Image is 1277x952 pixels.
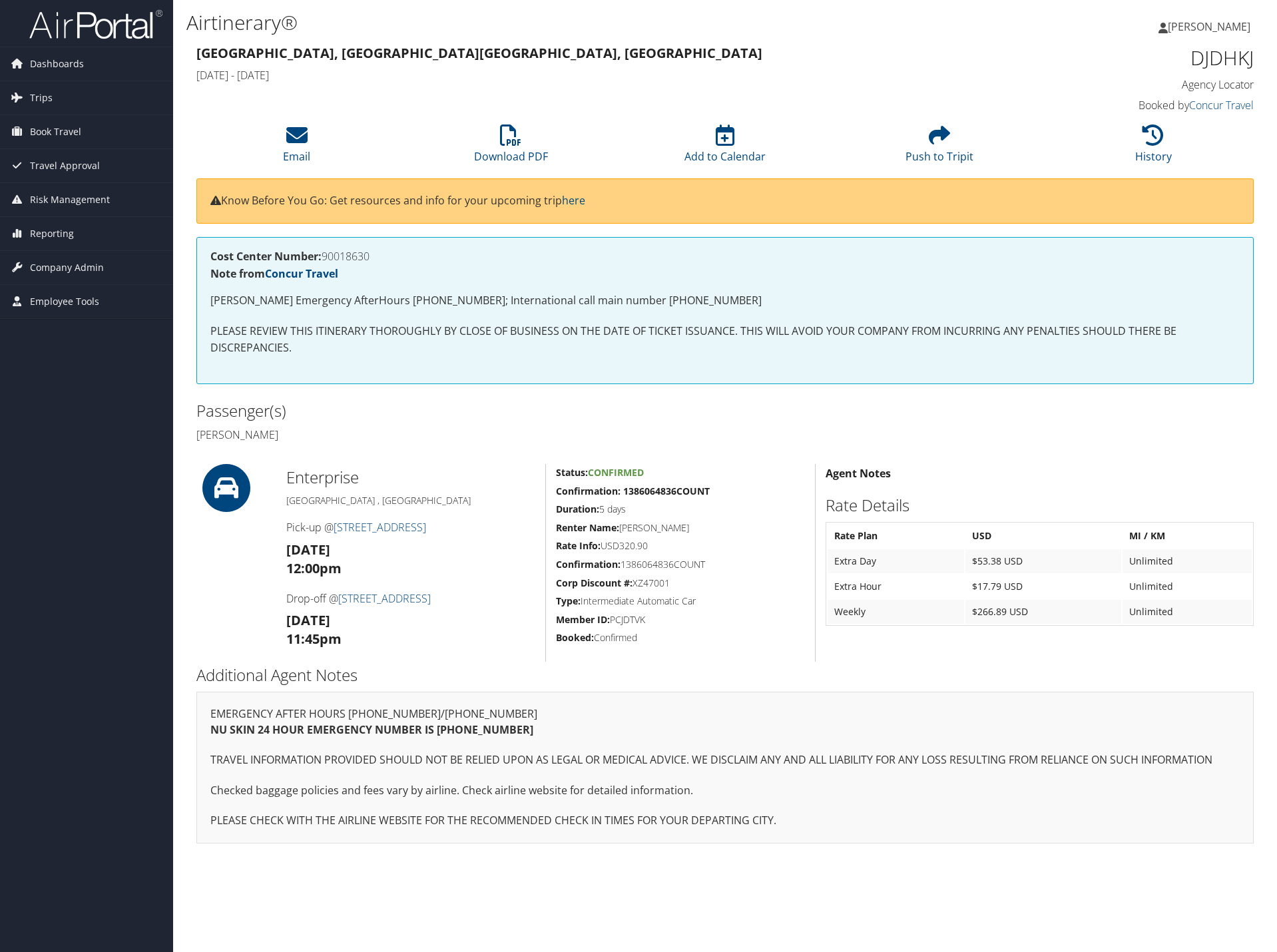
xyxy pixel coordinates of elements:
strong: [DATE] [286,611,330,629]
td: $53.38 USD [965,549,1121,573]
h5: [PERSON_NAME] [556,521,805,535]
span: Book Travel [30,115,81,148]
strong: [PHONE_NUMBER] [437,722,533,737]
td: $266.89 USD [965,600,1121,624]
strong: Status: [556,466,588,479]
span: Employee Tools [30,285,99,318]
h4: Agency Locator [1005,77,1254,92]
a: Download PDF [474,132,548,164]
p: Checked baggage policies and fees vary by airline. Check airline website for detailed information. [210,782,1240,800]
h1: Airtinerary® [186,9,905,37]
h5: XZ47001 [556,577,805,590]
h2: Rate Details [826,494,1254,517]
td: Extra Hour [828,575,964,598]
a: [PERSON_NAME] [1158,7,1264,47]
a: Concur Travel [1189,98,1254,113]
a: Email [283,132,310,164]
h5: Intermediate Automatic Car [556,595,805,608]
strong: Booked: [556,631,594,644]
h2: Additional Agent Notes [196,664,1254,686]
h4: 90018630 [210,251,1240,262]
span: Confirmed [588,466,644,479]
p: TRAVEL INFORMATION PROVIDED SHOULD NOT BE RELIED UPON AS LEGAL OR MEDICAL ADVICE. WE DISCLAIM ANY... [210,752,1240,769]
strong: 11:45pm [286,630,342,648]
a: [STREET_ADDRESS] [334,520,426,535]
h5: 1386064836COUNT [556,558,805,571]
a: [STREET_ADDRESS] [338,591,431,606]
h5: [GEOGRAPHIC_DATA] , [GEOGRAPHIC_DATA] [286,494,536,507]
p: PLEASE REVIEW THIS ITINERARY THOROUGHLY BY CLOSE OF BUSINESS ON THE DATE OF TICKET ISSUANCE. THIS... [210,323,1240,357]
p: Know Before You Go: Get resources and info for your upcoming trip [210,192,1240,210]
h2: Enterprise [286,466,536,489]
strong: Confirmation: [556,558,621,571]
a: here [562,193,585,208]
p: [PERSON_NAME] Emergency AfterHours [PHONE_NUMBER]; International call main number [PHONE_NUMBER] [210,292,1240,310]
span: [PERSON_NAME] [1168,19,1250,34]
a: Push to Tripit [905,132,973,164]
strong: Type: [556,595,581,607]
td: $17.79 USD [965,575,1121,598]
h2: Passenger(s) [196,399,715,422]
h1: DJDHKJ [1005,44,1254,72]
img: airportal-logo.png [29,9,162,40]
strong: Cost Center Number: [210,249,322,264]
th: Rate Plan [828,524,964,548]
h4: [PERSON_NAME] [196,427,715,442]
span: Dashboards [30,47,84,81]
a: Concur Travel [265,266,338,281]
h5: Confirmed [556,631,805,644]
h4: Drop-off @ [286,591,536,606]
strong: [GEOGRAPHIC_DATA], [GEOGRAPHIC_DATA] [GEOGRAPHIC_DATA], [GEOGRAPHIC_DATA] [196,44,762,62]
span: Company Admin [30,251,104,284]
h5: PCJDTVK [556,613,805,626]
th: MI / KM [1123,524,1252,548]
strong: Duration: [556,503,599,515]
td: Unlimited [1123,549,1252,573]
span: Trips [30,81,53,115]
strong: Renter Name: [556,521,619,534]
h5: 5 days [556,503,805,516]
p: PLEASE CHECK WITH THE AIRLINE WEBSITE FOR THE RECOMMENDED CHECK IN TIMES FOR YOUR DEPARTING CITY. [210,812,1240,830]
span: Reporting [30,217,74,250]
strong: Agent Notes [826,466,891,481]
span: Travel Approval [30,149,100,182]
strong: Rate Info: [556,539,601,552]
strong: NU SKIN 24 HOUR EMERGENCY NUMBER IS [210,722,434,737]
span: Risk Management [30,183,110,216]
div: EMERGENCY AFTER HOURS [PHONE_NUMBER]/[PHONE_NUMBER] [196,692,1254,843]
td: Unlimited [1123,575,1252,598]
td: Unlimited [1123,600,1252,624]
strong: Corp Discount #: [556,577,633,589]
a: History [1135,132,1172,164]
strong: [DATE] [286,541,330,559]
strong: Confirmation: 1386064836COUNT [556,485,710,497]
h4: Pick-up @ [286,520,536,535]
td: Extra Day [828,549,964,573]
td: Weekly [828,600,964,624]
a: Add to Calendar [684,132,766,164]
th: USD [965,524,1121,548]
strong: 12:00pm [286,559,342,577]
strong: Member ID: [556,613,610,626]
h4: Booked by [1005,98,1254,113]
strong: Note from [210,266,338,281]
h4: [DATE] - [DATE] [196,68,985,83]
h5: USD320.90 [556,539,805,553]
